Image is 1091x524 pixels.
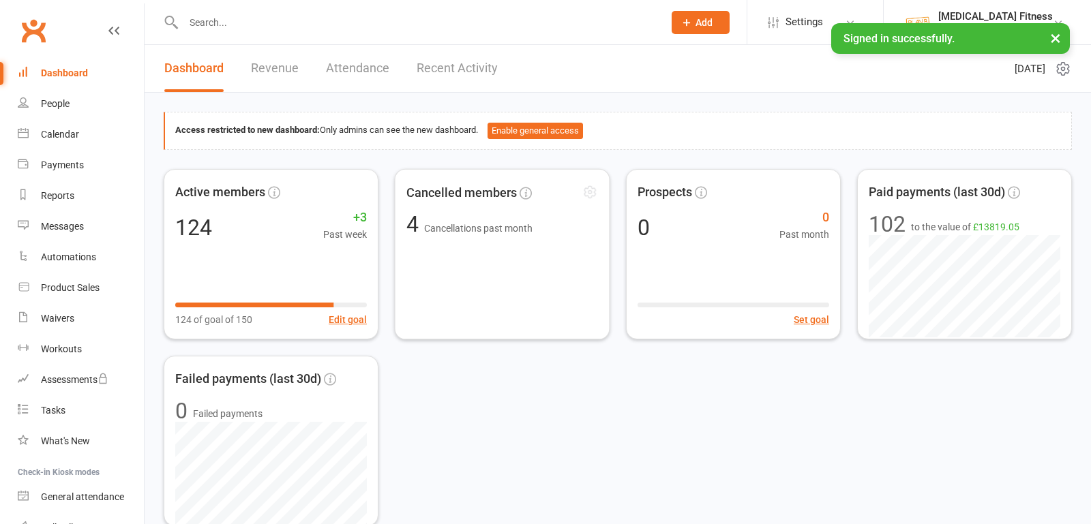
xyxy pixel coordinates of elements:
[323,227,367,242] span: Past week
[938,10,1053,22] div: [MEDICAL_DATA] Fitness
[18,426,144,457] a: What's New
[41,159,84,170] div: Payments
[18,150,144,181] a: Payments
[41,251,96,262] div: Automations
[779,227,829,242] span: Past month
[16,14,50,48] a: Clubworx
[406,183,517,202] span: Cancelled members
[18,303,144,334] a: Waivers
[41,313,74,324] div: Waivers
[406,211,424,236] span: 4
[18,181,144,211] a: Reports
[18,365,144,395] a: Assessments
[179,13,654,32] input: Search...
[41,343,82,354] div: Workouts
[251,45,299,92] a: Revenue
[1043,23,1068,52] button: ×
[41,491,124,502] div: General attendance
[329,312,367,327] button: Edit goal
[323,208,367,228] span: +3
[696,17,713,28] span: Add
[193,406,263,421] span: Failed payments
[786,7,823,37] span: Settings
[638,217,650,238] div: 0
[424,222,533,233] span: Cancellations past month
[18,89,144,119] a: People
[794,312,829,327] button: Set goal
[175,123,1061,139] div: Only admins can see the new dashboard.
[41,190,74,201] div: Reports
[973,221,1019,232] span: £13819.05
[938,22,1053,35] div: [MEDICAL_DATA] Fitness
[638,183,692,202] span: Prospects
[18,211,144,242] a: Messages
[904,9,931,36] img: thumb_image1569280052.png
[911,219,1019,234] span: to the value of
[417,45,498,92] a: Recent Activity
[41,282,100,293] div: Product Sales
[41,67,88,78] div: Dashboard
[175,217,212,238] div: 124
[18,482,144,512] a: General attendance kiosk mode
[41,98,70,109] div: People
[672,11,730,34] button: Add
[41,405,65,416] div: Tasks
[41,221,84,232] div: Messages
[869,213,906,235] div: 102
[869,183,1005,202] span: Paid payments (last 30d)
[175,400,188,422] div: 0
[18,334,144,365] a: Workouts
[41,129,79,140] div: Calendar
[175,183,265,202] span: Active members
[779,208,829,228] span: 0
[175,369,321,389] span: Failed payments (last 30d)
[18,119,144,150] a: Calendar
[18,395,144,426] a: Tasks
[175,312,252,327] span: 124 of goal of 150
[41,435,90,446] div: What's New
[18,58,144,89] a: Dashboard
[175,125,320,135] strong: Access restricted to new dashboard:
[326,45,389,92] a: Attendance
[164,45,224,92] a: Dashboard
[488,123,583,139] button: Enable general access
[18,273,144,303] a: Product Sales
[18,242,144,273] a: Automations
[1015,61,1045,77] span: [DATE]
[41,374,108,385] div: Assessments
[843,32,955,45] span: Signed in successfully.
